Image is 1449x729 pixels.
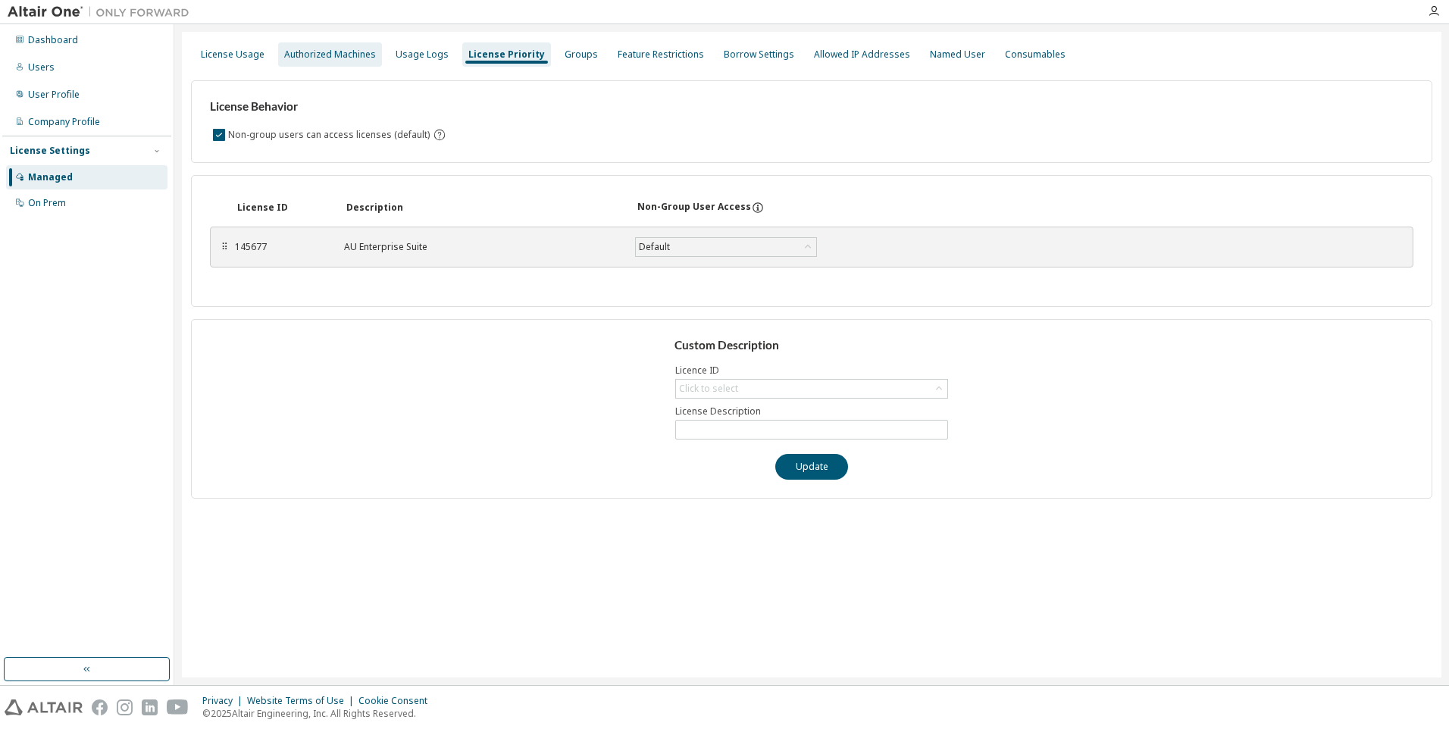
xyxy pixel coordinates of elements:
[676,380,947,398] div: Click to select
[675,405,948,418] label: License Description
[637,201,751,214] div: Non-Group User Access
[28,34,78,46] div: Dashboard
[636,238,816,256] div: Default
[674,338,950,353] h3: Custom Description
[28,116,100,128] div: Company Profile
[618,48,704,61] div: Feature Restrictions
[930,48,985,61] div: Named User
[468,48,545,61] div: License Priority
[228,126,433,144] label: Non-group users can access licenses (default)
[284,48,376,61] div: Authorized Machines
[235,241,326,253] div: 145677
[28,89,80,101] div: User Profile
[167,699,189,715] img: youtube.svg
[5,699,83,715] img: altair_logo.svg
[344,241,617,253] div: AU Enterprise Suite
[28,61,55,74] div: Users
[237,202,328,214] div: License ID
[1005,48,1066,61] div: Consumables
[202,695,247,707] div: Privacy
[220,241,229,253] div: ⠿
[202,707,437,720] p: © 2025 Altair Engineering, Inc. All Rights Reserved.
[10,145,90,157] div: License Settings
[346,202,619,214] div: Description
[724,48,794,61] div: Borrow Settings
[201,48,264,61] div: License Usage
[92,699,108,715] img: facebook.svg
[358,695,437,707] div: Cookie Consent
[210,99,444,114] h3: License Behavior
[247,695,358,707] div: Website Terms of Use
[396,48,449,61] div: Usage Logs
[28,171,73,183] div: Managed
[8,5,197,20] img: Altair One
[28,197,66,209] div: On Prem
[142,699,158,715] img: linkedin.svg
[679,383,738,395] div: Click to select
[814,48,910,61] div: Allowed IP Addresses
[433,128,446,142] svg: By default any user not assigned to any group can access any license. Turn this setting off to di...
[565,48,598,61] div: Groups
[775,454,848,480] button: Update
[117,699,133,715] img: instagram.svg
[675,364,948,377] label: Licence ID
[637,239,672,255] div: Default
